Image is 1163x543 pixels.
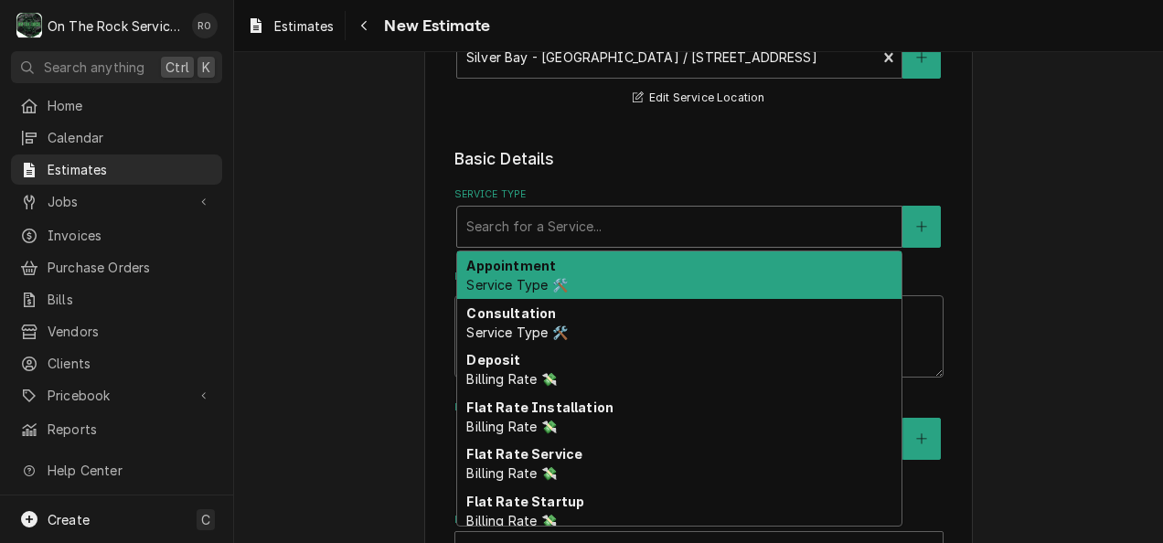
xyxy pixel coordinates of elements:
[48,16,182,36] div: On The Rock Services
[11,348,222,378] a: Clients
[916,51,927,64] svg: Create New Location
[454,187,944,247] div: Service Type
[11,455,222,485] a: Go to Help Center
[48,290,213,309] span: Bills
[11,252,222,282] a: Purchase Orders
[349,11,379,40] button: Navigate back
[48,386,186,405] span: Pricebook
[274,16,334,36] span: Estimates
[192,13,218,38] div: RO
[902,418,941,460] button: Create New Equipment
[11,122,222,153] a: Calendar
[16,13,42,38] div: O
[16,13,42,38] div: On The Rock Services's Avatar
[48,493,211,512] span: What's New
[454,147,944,171] legend: Basic Details
[902,206,941,248] button: Create New Service
[916,220,927,233] svg: Create New Service
[44,58,144,77] span: Search anything
[902,37,941,79] button: Create New Location
[466,305,556,321] strong: Consultation
[48,96,213,115] span: Home
[379,14,490,38] span: New Estimate
[454,187,944,202] label: Service Type
[11,51,222,83] button: Search anythingCtrlK
[11,316,222,346] a: Vendors
[466,371,556,387] span: Billing Rate 💸
[466,446,582,462] strong: Flat Rate Service
[454,18,944,109] div: Service Location
[48,192,186,211] span: Jobs
[466,419,556,434] span: Billing Rate 💸
[466,465,556,481] span: Billing Rate 💸
[11,90,222,121] a: Home
[11,220,222,250] a: Invoices
[466,258,556,273] strong: Appointment
[48,512,90,527] span: Create
[48,461,211,480] span: Help Center
[11,414,222,444] a: Reports
[48,160,213,179] span: Estimates
[466,325,567,340] span: Service Type 🛠️
[201,510,210,529] span: C
[466,399,614,415] strong: Flat Rate Installation
[240,11,341,41] a: Estimates
[454,400,944,491] div: Equipment
[48,354,213,373] span: Clients
[48,322,213,341] span: Vendors
[48,226,213,245] span: Invoices
[454,400,944,415] label: Equipment
[192,13,218,38] div: Rich Ortega's Avatar
[466,513,556,528] span: Billing Rate 💸
[466,494,584,509] strong: Flat Rate Startup
[630,87,768,110] button: Edit Service Location
[202,58,210,77] span: K
[454,270,944,284] label: Reason For Call
[48,420,213,439] span: Reports
[11,284,222,314] a: Bills
[466,277,567,293] span: Service Type 🛠️
[916,432,927,445] svg: Create New Equipment
[11,186,222,217] a: Go to Jobs
[11,154,222,185] a: Estimates
[454,513,944,527] label: Labels
[48,128,213,147] span: Calendar
[11,487,222,517] a: Go to What's New
[165,58,189,77] span: Ctrl
[466,352,520,367] strong: Deposit
[11,380,222,410] a: Go to Pricebook
[454,270,944,378] div: Reason For Call
[48,258,213,277] span: Purchase Orders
